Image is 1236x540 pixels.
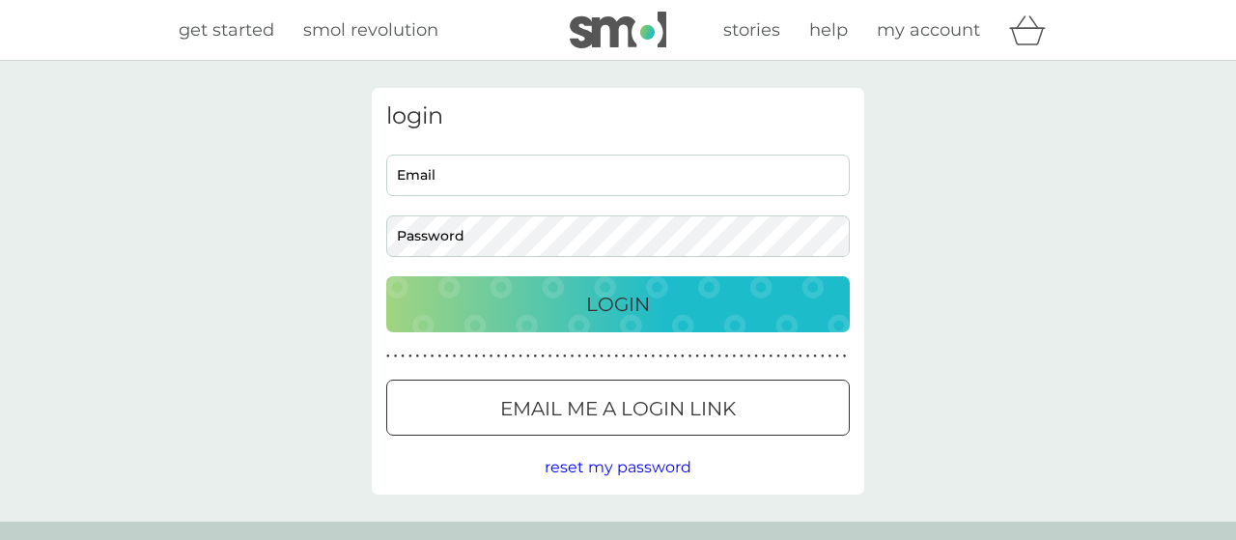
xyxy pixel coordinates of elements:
[806,352,810,361] p: ●
[630,352,633,361] p: ●
[747,352,751,361] p: ●
[577,352,581,361] p: ●
[490,352,493,361] p: ●
[504,352,508,361] p: ●
[586,289,650,320] p: Login
[555,352,559,361] p: ●
[482,352,486,361] p: ●
[500,393,736,424] p: Email me a login link
[545,458,691,476] span: reset my password
[666,352,670,361] p: ●
[401,352,405,361] p: ●
[723,16,780,44] a: stories
[695,352,699,361] p: ●
[526,352,530,361] p: ●
[659,352,662,361] p: ●
[496,352,500,361] p: ●
[809,16,848,44] a: help
[534,352,538,361] p: ●
[593,352,597,361] p: ●
[475,352,479,361] p: ●
[835,352,839,361] p: ●
[408,352,412,361] p: ●
[644,352,648,361] p: ●
[437,352,441,361] p: ●
[717,352,721,361] p: ●
[386,276,850,332] button: Login
[416,352,420,361] p: ●
[762,352,766,361] p: ●
[791,352,795,361] p: ●
[776,352,780,361] p: ●
[732,352,736,361] p: ●
[813,352,817,361] p: ●
[877,16,980,44] a: my account
[600,352,604,361] p: ●
[673,352,677,361] p: ●
[386,102,850,130] h3: login
[453,352,457,361] p: ●
[512,352,516,361] p: ●
[179,16,274,44] a: get started
[386,352,390,361] p: ●
[467,352,471,361] p: ●
[688,352,692,361] p: ●
[799,352,802,361] p: ●
[723,19,780,41] span: stories
[1009,11,1057,49] div: basket
[622,352,626,361] p: ●
[725,352,729,361] p: ●
[636,352,640,361] p: ●
[607,352,611,361] p: ●
[703,352,707,361] p: ●
[519,352,522,361] p: ●
[821,352,825,361] p: ●
[394,352,398,361] p: ●
[770,352,773,361] p: ●
[545,455,691,480] button: reset my password
[754,352,758,361] p: ●
[303,16,438,44] a: smol revolution
[809,19,848,41] span: help
[829,352,832,361] p: ●
[740,352,744,361] p: ●
[423,352,427,361] p: ●
[386,380,850,436] button: Email me a login link
[877,19,980,41] span: my account
[541,352,545,361] p: ●
[563,352,567,361] p: ●
[711,352,715,361] p: ●
[614,352,618,361] p: ●
[570,12,666,48] img: smol
[652,352,656,361] p: ●
[585,352,589,361] p: ●
[548,352,552,361] p: ●
[460,352,463,361] p: ●
[431,352,435,361] p: ●
[571,352,575,361] p: ●
[445,352,449,361] p: ●
[681,352,685,361] p: ●
[179,19,274,41] span: get started
[303,19,438,41] span: smol revolution
[784,352,788,361] p: ●
[843,352,847,361] p: ●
